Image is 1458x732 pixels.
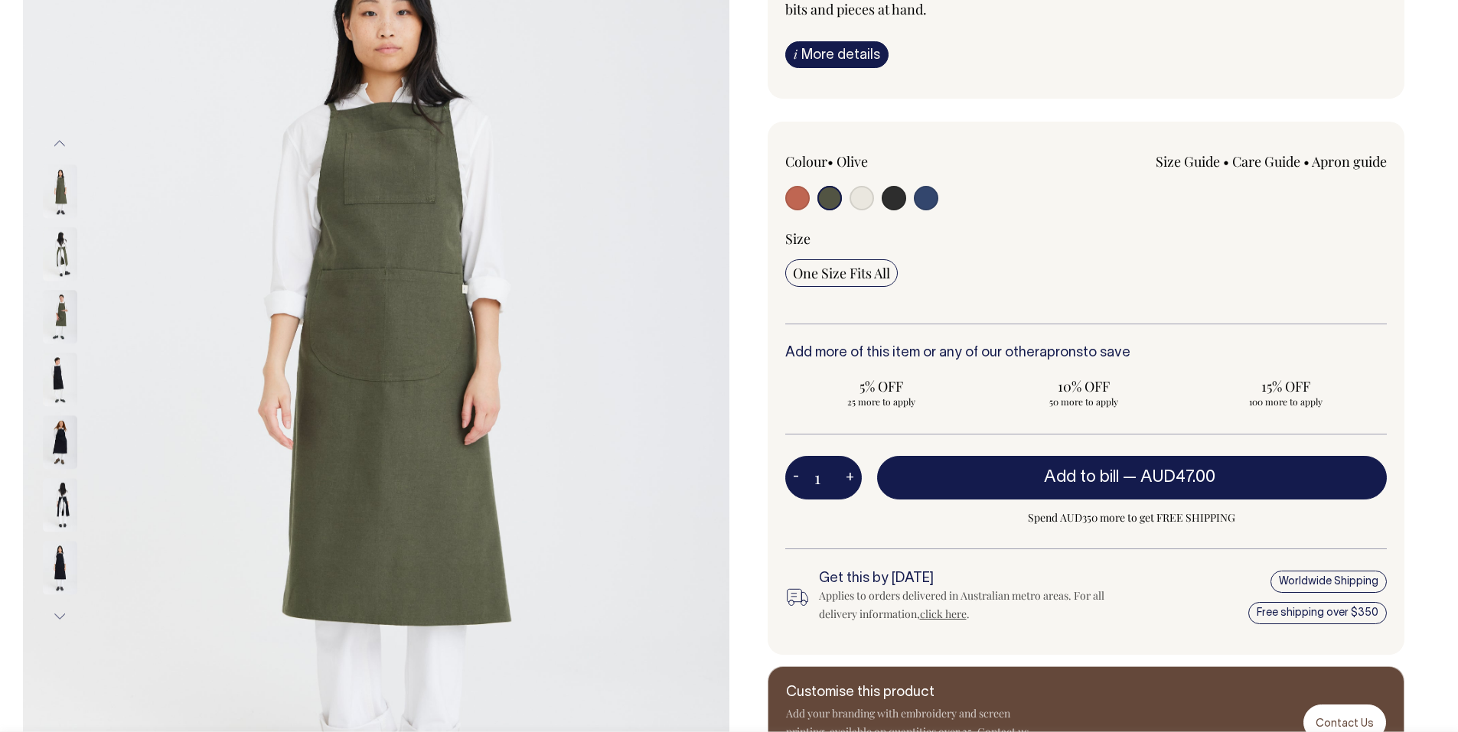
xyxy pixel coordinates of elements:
[1303,152,1310,171] span: •
[793,377,970,395] span: 5% OFF
[43,164,77,218] img: olive
[785,41,889,68] a: iMore details
[987,373,1180,412] input: 10% OFF 50 more to apply
[1223,152,1229,171] span: •
[785,346,1388,361] h6: Add more of this item or any of our other to save
[1197,377,1375,395] span: 15% OFF
[785,463,807,493] button: -
[1312,152,1387,171] a: Apron guide
[43,353,77,406] img: charcoal
[43,541,77,594] img: charcoal
[1232,152,1300,171] a: Care Guide
[1197,395,1375,408] span: 100 more to apply
[1156,152,1220,171] a: Size Guide
[1039,346,1083,359] a: aprons
[785,152,1026,171] div: Colour
[793,264,890,282] span: One Size Fits All
[838,463,862,493] button: +
[877,509,1388,527] span: Spend AUD350 more to get FREE SHIPPING
[827,152,833,171] span: •
[43,478,77,532] img: charcoal
[785,259,898,287] input: One Size Fits All
[48,126,71,161] button: Previous
[877,456,1388,499] button: Add to bill —AUD47.00
[43,290,77,343] img: olive
[1189,373,1382,412] input: 15% OFF 100 more to apply
[837,152,868,171] label: Olive
[1123,470,1219,485] span: —
[794,46,797,62] span: i
[785,229,1388,248] div: Size
[785,373,978,412] input: 5% OFF 25 more to apply
[786,685,1031,701] h6: Customise this product
[920,607,967,621] a: click here
[995,377,1173,395] span: 10% OFF
[995,395,1173,408] span: 50 more to apply
[43,415,77,469] img: charcoal
[793,395,970,408] span: 25 more to apply
[819,587,1114,623] div: Applies to orders delivered in Australian metro areas. For all delivery information, .
[1044,470,1119,485] span: Add to bill
[43,227,77,281] img: olive
[1140,470,1215,485] span: AUD47.00
[819,571,1114,587] h6: Get this by [DATE]
[48,599,71,633] button: Next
